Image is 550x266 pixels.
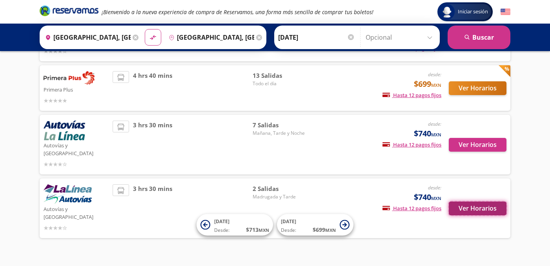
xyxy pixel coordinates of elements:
span: Iniciar sesión [455,8,491,16]
button: [DATE]Desde:$713MXN [197,214,273,236]
input: Opcional [366,28,436,47]
span: Desde: [281,227,296,234]
input: Buscar Destino [166,28,254,47]
span: 3 hrs 30 mins [133,184,172,232]
span: 3 hrs 30 mins [133,121,172,169]
span: 13 Salidas [253,71,308,80]
span: $ 699 [313,226,336,234]
em: ¡Bienvenido a la nueva experiencia de compra de Reservamos, una forma más sencilla de comprar tus... [102,8,373,16]
button: Ver Horarios [449,138,506,152]
i: Brand Logo [40,5,98,17]
span: 4 hrs 40 mins [133,71,172,105]
span: Mañana, Tarde y Noche [253,130,308,137]
p: Autovías y [GEOGRAPHIC_DATA] [44,204,109,221]
span: 7 Salidas [253,121,308,130]
em: desde: [428,121,441,127]
span: Todo el día [253,80,308,87]
p: Primera Plus [44,84,109,94]
span: [DATE] [281,218,296,225]
em: desde: [428,71,441,78]
small: MXN [325,227,336,233]
span: Hasta 12 pagos fijos [382,141,441,148]
span: 2 Salidas [253,184,308,193]
em: desde: [428,184,441,191]
span: Desde: [214,227,229,234]
img: Autovías y La Línea [44,121,85,140]
span: $740 [414,191,441,203]
span: Hasta 12 pagos fijos [382,205,441,212]
img: Primera Plus [44,71,95,84]
span: $699 [414,78,441,90]
span: $740 [414,128,441,139]
span: [DATE] [214,218,229,225]
button: [DATE]Desde:$699MXN [277,214,353,236]
img: Autovías y La Línea [44,184,92,204]
small: MXN [259,227,269,233]
span: $ 713 [246,226,269,234]
input: Elegir Fecha [278,28,355,47]
span: Madrugada y Tarde [253,193,308,200]
button: Buscar [448,26,510,49]
input: Buscar Origen [42,28,131,47]
a: Brand Logo [40,5,98,19]
small: MXN [431,82,441,88]
button: Ver Horarios [449,81,506,95]
button: English [501,7,510,17]
p: Autovías y [GEOGRAPHIC_DATA] [44,140,109,157]
small: MXN [431,195,441,201]
span: Hasta 12 pagos fijos [382,92,441,99]
button: Ver Horarios [449,202,506,215]
small: MXN [431,132,441,138]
